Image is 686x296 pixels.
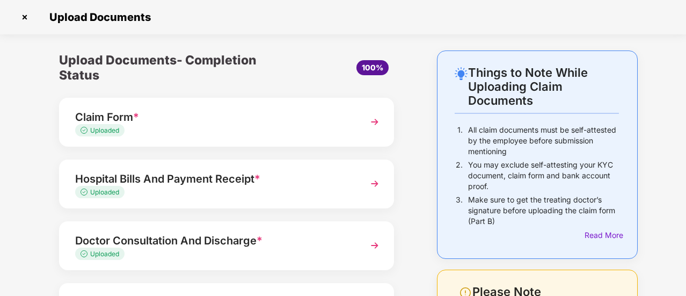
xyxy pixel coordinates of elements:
[362,63,383,72] span: 100%
[90,250,119,258] span: Uploaded
[75,232,353,249] div: Doctor Consultation And Discharge
[455,67,468,80] img: svg+xml;base64,PHN2ZyB4bWxucz0iaHR0cDovL3d3dy53My5vcmcvMjAwMC9zdmciIHdpZHRoPSIyNC4wOTMiIGhlaWdodD...
[365,112,384,132] img: svg+xml;base64,PHN2ZyBpZD0iTmV4dCIgeG1sbnM9Imh0dHA6Ly93d3cudzMub3JnLzIwMDAvc3ZnIiB3aWR0aD0iMzYiIG...
[90,126,119,134] span: Uploaded
[16,9,33,26] img: svg+xml;base64,PHN2ZyBpZD0iQ3Jvc3MtMzJ4MzIiIHhtbG5zPSJodHRwOi8vd3d3LnczLm9yZy8yMDAwL3N2ZyIgd2lkdG...
[90,188,119,196] span: Uploaded
[585,229,619,241] div: Read More
[468,125,619,157] p: All claim documents must be self-attested by the employee before submission mentioning
[365,236,384,255] img: svg+xml;base64,PHN2ZyBpZD0iTmV4dCIgeG1sbnM9Imh0dHA6Ly93d3cudzMub3JnLzIwMDAvc3ZnIiB3aWR0aD0iMzYiIG...
[59,50,282,85] div: Upload Documents- Completion Status
[456,160,463,192] p: 2.
[468,66,619,107] div: Things to Note While Uploading Claim Documents
[81,189,90,196] img: svg+xml;base64,PHN2ZyB4bWxucz0iaHR0cDovL3d3dy53My5vcmcvMjAwMC9zdmciIHdpZHRoPSIxMy4zMzMiIGhlaWdodD...
[75,109,353,126] div: Claim Form
[75,170,353,187] div: Hospital Bills And Payment Receipt
[456,194,463,227] p: 3.
[81,127,90,134] img: svg+xml;base64,PHN2ZyB4bWxucz0iaHR0cDovL3d3dy53My5vcmcvMjAwMC9zdmciIHdpZHRoPSIxMy4zMzMiIGhlaWdodD...
[365,174,384,193] img: svg+xml;base64,PHN2ZyBpZD0iTmV4dCIgeG1sbnM9Imh0dHA6Ly93d3cudzMub3JnLzIwMDAvc3ZnIiB3aWR0aD0iMzYiIG...
[468,160,619,192] p: You may exclude self-attesting your KYC document, claim form and bank account proof.
[468,194,619,227] p: Make sure to get the treating doctor’s signature before uploading the claim form (Part B)
[39,11,156,24] span: Upload Documents
[457,125,463,157] p: 1.
[81,250,90,257] img: svg+xml;base64,PHN2ZyB4bWxucz0iaHR0cDovL3d3dy53My5vcmcvMjAwMC9zdmciIHdpZHRoPSIxMy4zMzMiIGhlaWdodD...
